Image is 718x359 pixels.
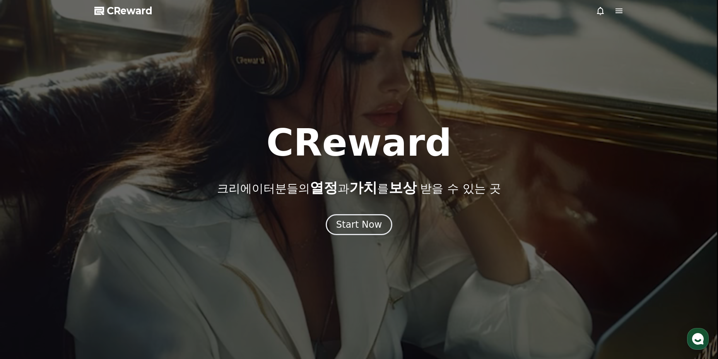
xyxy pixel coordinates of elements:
[94,5,152,17] a: CReward
[389,180,417,196] span: 보상
[217,180,501,196] p: 크리에이터분들의 과 를 받을 수 있는 곳
[326,222,393,229] a: Start Now
[336,218,382,231] div: Start Now
[107,5,152,17] span: CReward
[266,124,451,161] h1: CReward
[310,180,338,196] span: 열정
[349,180,377,196] span: 가치
[326,214,393,235] button: Start Now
